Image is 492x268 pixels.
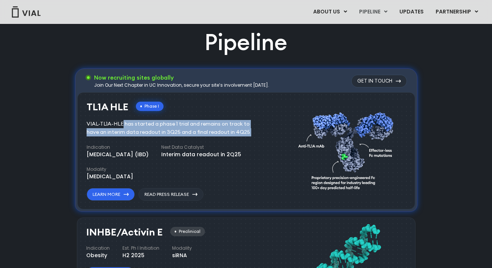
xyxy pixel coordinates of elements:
[87,188,135,201] a: Learn More
[86,252,110,259] div: Obesity
[87,173,133,181] div: [MEDICAL_DATA]
[393,6,429,18] a: UPDATES
[161,151,241,158] div: Interim data readout in 2Q25
[307,6,353,18] a: ABOUT USMenu Toggle
[353,6,393,18] a: PIPELINEMenu Toggle
[87,120,261,136] div: VIAL-TL1A-HLE has started a phase 1 trial and remains on track to have an interim data readout in...
[86,245,110,252] h4: Indication
[94,74,269,82] h3: Now recruiting sites globally
[172,245,192,252] h4: Modality
[205,27,287,58] h2: Pipeline
[11,6,41,18] img: Vial Logo
[87,151,149,158] div: [MEDICAL_DATA] (IBD)
[94,82,269,89] div: Join Our Next Chapter in UC Innovation, secure your site’s involvement [DATE].
[122,252,159,259] div: H2 2025
[351,75,407,87] a: Get in touch
[122,245,159,252] h4: Est. Ph I Initiation
[430,6,484,18] a: PARTNERSHIPMenu Toggle
[87,166,133,173] h4: Modality
[87,102,128,113] h3: TL1A HLE
[170,227,205,236] div: Preclinical
[172,252,192,259] div: siRNA
[136,102,164,111] div: Phase I
[87,144,149,151] h4: Indication
[138,188,203,201] a: Read Press Release
[298,98,398,201] img: TL1A antibody diagram.
[86,227,163,238] h3: INHBE/Activin E
[161,144,241,151] h4: Next Data Catalyst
